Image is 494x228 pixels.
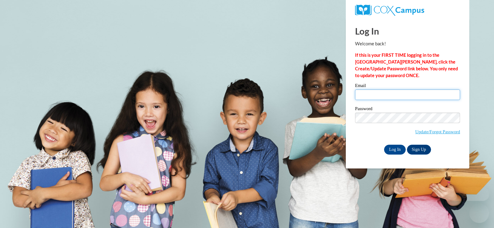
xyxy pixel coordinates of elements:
[355,5,424,16] img: COX Campus
[441,187,489,201] iframe: Message from company
[415,129,460,134] a: Update/Forgot Password
[355,40,460,47] p: Welcome back!
[355,52,458,78] strong: If this is your FIRST TIME logging in to the [GEOGRAPHIC_DATA][PERSON_NAME], click the Create/Upd...
[355,5,460,16] a: COX Campus
[355,83,460,89] label: Email
[469,203,489,223] iframe: Button to launch messaging window
[355,106,460,113] label: Password
[384,145,406,155] input: Log In
[407,145,431,155] a: Sign Up
[355,25,460,37] h1: Log In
